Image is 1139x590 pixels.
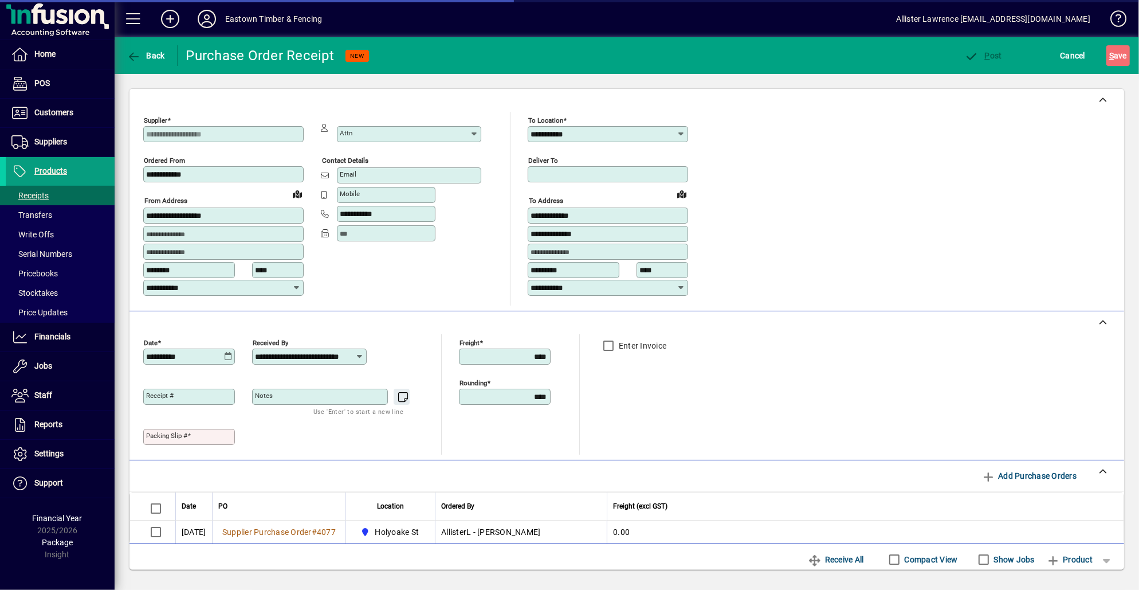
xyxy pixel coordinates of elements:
span: Back [127,51,165,60]
mat-label: Rounding [459,378,487,386]
span: Home [34,49,56,58]
a: Supplier Purchase Order#4077 [218,526,340,538]
a: Price Updates [6,303,115,322]
div: Ordered By [441,500,601,513]
span: Serial Numbers [11,249,72,259]
span: ave [1109,46,1127,65]
span: Write Offs [11,230,54,239]
label: Show Jobs [992,554,1035,565]
div: Purchase Order Receipt [186,46,335,65]
a: POS [6,69,115,98]
span: Jobs [34,361,52,370]
button: Save [1106,45,1130,66]
span: Financial Year [33,514,83,523]
a: Settings [6,440,115,468]
span: Date [182,500,196,513]
span: Financials [34,332,70,341]
a: View on map [673,185,691,203]
span: POS [34,79,50,88]
mat-label: Mobile [340,190,360,198]
span: Transfers [11,210,52,220]
mat-label: Freight [459,338,480,346]
span: Price Updates [11,308,68,317]
a: Transfers [6,205,115,225]
mat-label: Email [340,170,356,178]
span: Customers [34,108,73,117]
a: Pricebooks [6,264,115,283]
a: Customers [6,99,115,127]
span: Supplier Purchase Order [222,528,312,537]
span: Products [34,166,67,175]
td: [DATE] [175,521,212,544]
a: Home [6,40,115,69]
a: Jobs [6,352,115,381]
div: PO [218,500,340,513]
a: Stocktakes [6,283,115,303]
span: Ordered By [441,500,474,513]
button: Cancel [1058,45,1089,66]
td: AllisterL - [PERSON_NAME] [435,521,607,544]
span: ost [965,51,1002,60]
span: # [312,528,317,537]
div: Eastown Timber & Fencing [225,10,322,28]
label: Enter Invoice [616,340,666,351]
mat-label: Deliver To [528,157,558,165]
span: Reports [34,420,62,429]
button: Product [1040,549,1098,570]
span: Freight (excl GST) [613,500,667,513]
a: View on map [288,185,307,203]
mat-label: Notes [255,392,273,400]
app-page-header-button: Back [115,45,178,66]
button: Add [152,9,188,29]
mat-label: Supplier [144,116,167,124]
span: NEW [350,52,364,60]
span: Package [42,538,73,547]
mat-label: Date [144,338,158,346]
a: Support [6,469,115,498]
button: Back [124,45,168,66]
span: Location [377,500,404,513]
span: Suppliers [34,137,67,146]
a: Knowledge Base [1102,2,1125,40]
span: PO [218,500,227,513]
button: Add Purchase Orders [977,466,1081,486]
span: Cancel [1061,46,1086,65]
span: Product [1046,550,1093,569]
span: Support [34,478,63,487]
mat-label: To location [528,116,563,124]
button: Post [962,45,1005,66]
div: Date [182,500,206,513]
a: Reports [6,411,115,439]
a: Receipts [6,186,115,205]
span: Staff [34,390,52,400]
span: Holyoake St [358,525,423,539]
label: Compact View [902,554,958,565]
a: Financials [6,323,115,351]
span: P [985,51,990,60]
mat-label: Attn [340,129,352,137]
div: Allister Lawrence [EMAIL_ADDRESS][DOMAIN_NAME] [896,10,1090,28]
span: Pricebooks [11,269,58,278]
span: Add Purchase Orders [981,467,1077,485]
mat-hint: Use 'Enter' to start a new line [313,405,403,418]
span: Receive All [808,550,863,569]
td: 0.00 [607,521,1124,544]
span: 4077 [317,528,336,537]
a: Write Offs [6,225,115,244]
a: Serial Numbers [6,244,115,264]
button: Profile [188,9,225,29]
button: Receive All [803,549,868,570]
a: Staff [6,381,115,410]
span: S [1109,51,1114,60]
span: Receipts [11,191,49,200]
a: Suppliers [6,128,115,157]
mat-label: Ordered from [144,157,185,165]
div: Freight (excl GST) [613,500,1109,513]
mat-label: Received by [253,338,288,346]
mat-label: Receipt # [146,392,174,400]
span: Stocktakes [11,288,58,298]
span: Settings [34,449,64,458]
mat-label: Packing Slip # [146,432,187,440]
span: Holyoake St [375,526,419,538]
